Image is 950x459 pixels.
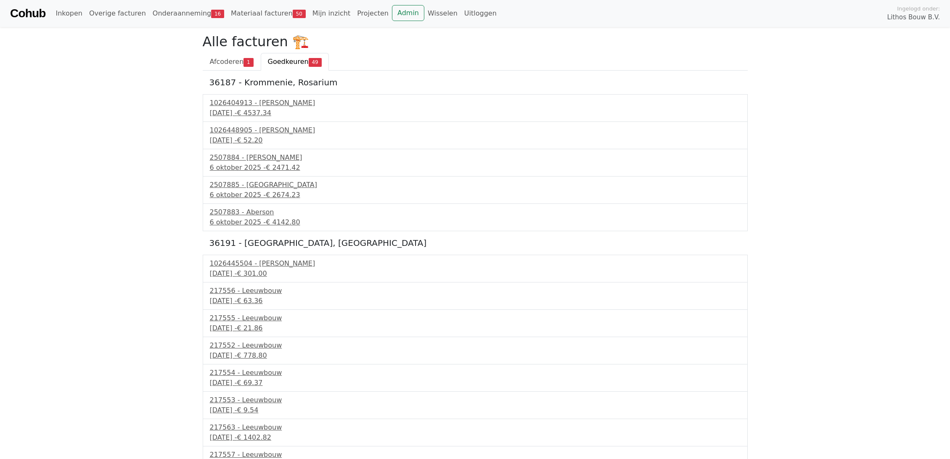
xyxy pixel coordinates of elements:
span: Afcoderen [210,58,244,66]
div: 217554 - Leeuwbouw [210,368,741,378]
div: [DATE] - [210,378,741,388]
span: 49 [309,58,322,66]
span: € 9.54 [237,406,258,414]
a: 217553 - Leeuwbouw[DATE] -€ 9.54 [210,395,741,415]
a: 217556 - Leeuwbouw[DATE] -€ 63.36 [210,286,741,306]
div: [DATE] - [210,323,741,333]
div: 1026448905 - [PERSON_NAME] [210,125,741,135]
span: € 52.20 [237,136,262,144]
div: 6 oktober 2025 - [210,217,741,227]
span: 16 [211,10,224,18]
div: 6 oktober 2025 - [210,163,741,173]
div: [DATE] - [210,296,741,306]
div: [DATE] - [210,135,741,145]
div: [DATE] - [210,405,741,415]
div: 2507883 - Aberson [210,207,741,217]
span: € 4142.80 [266,218,300,226]
span: Ingelogd onder: [897,5,940,13]
a: Mijn inzicht [309,5,354,22]
div: 2507884 - [PERSON_NAME] [210,153,741,163]
span: € 63.36 [237,297,262,305]
span: € 21.86 [237,324,262,332]
span: € 1402.82 [237,433,271,441]
a: 217552 - Leeuwbouw[DATE] -€ 778.80 [210,340,741,361]
span: Lithos Bouw B.V. [887,13,940,22]
div: 6 oktober 2025 - [210,190,741,200]
a: Overige facturen [86,5,149,22]
div: [DATE] - [210,269,741,279]
div: [DATE] - [210,433,741,443]
a: Inkopen [52,5,85,22]
span: 1 [243,58,253,66]
a: Onderaanneming16 [149,5,228,22]
span: € 778.80 [237,351,267,359]
a: Materiaal facturen50 [228,5,309,22]
a: Goedkeuren49 [261,53,329,71]
span: € 2471.42 [266,164,300,171]
a: 217563 - Leeuwbouw[DATE] -€ 1402.82 [210,422,741,443]
h5: 36191 - [GEOGRAPHIC_DATA], [GEOGRAPHIC_DATA] [209,238,741,248]
div: 217553 - Leeuwbouw [210,395,741,405]
a: 2507884 - [PERSON_NAME]6 oktober 2025 -€ 2471.42 [210,153,741,173]
h5: 36187 - Krommenie, Rosarium [209,77,741,87]
a: 1026445504 - [PERSON_NAME][DATE] -€ 301.00 [210,259,741,279]
a: Admin [392,5,424,21]
h2: Alle facturen 🏗️ [203,34,748,50]
a: 217554 - Leeuwbouw[DATE] -€ 69.37 [210,368,741,388]
span: € 2674.23 [266,191,300,199]
span: € 301.00 [237,269,267,277]
div: [DATE] - [210,351,741,361]
span: € 69.37 [237,379,262,387]
a: 2507883 - Aberson6 oktober 2025 -€ 4142.80 [210,207,741,227]
a: Cohub [10,3,45,24]
a: 2507885 - [GEOGRAPHIC_DATA]6 oktober 2025 -€ 2674.23 [210,180,741,200]
div: [DATE] - [210,108,741,118]
div: 1026445504 - [PERSON_NAME] [210,259,741,269]
a: Wisselen [424,5,461,22]
div: 217563 - Leeuwbouw [210,422,741,433]
div: 217552 - Leeuwbouw [210,340,741,351]
div: 217556 - Leeuwbouw [210,286,741,296]
div: 2507885 - [GEOGRAPHIC_DATA] [210,180,741,190]
a: 1026448905 - [PERSON_NAME][DATE] -€ 52.20 [210,125,741,145]
span: 50 [293,10,306,18]
span: € 4537.34 [237,109,271,117]
a: Afcoderen1 [203,53,261,71]
span: Goedkeuren [268,58,309,66]
a: 1026404913 - [PERSON_NAME][DATE] -€ 4537.34 [210,98,741,118]
a: Uitloggen [461,5,500,22]
div: 1026404913 - [PERSON_NAME] [210,98,741,108]
a: Projecten [354,5,392,22]
a: 217555 - Leeuwbouw[DATE] -€ 21.86 [210,313,741,333]
div: 217555 - Leeuwbouw [210,313,741,323]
